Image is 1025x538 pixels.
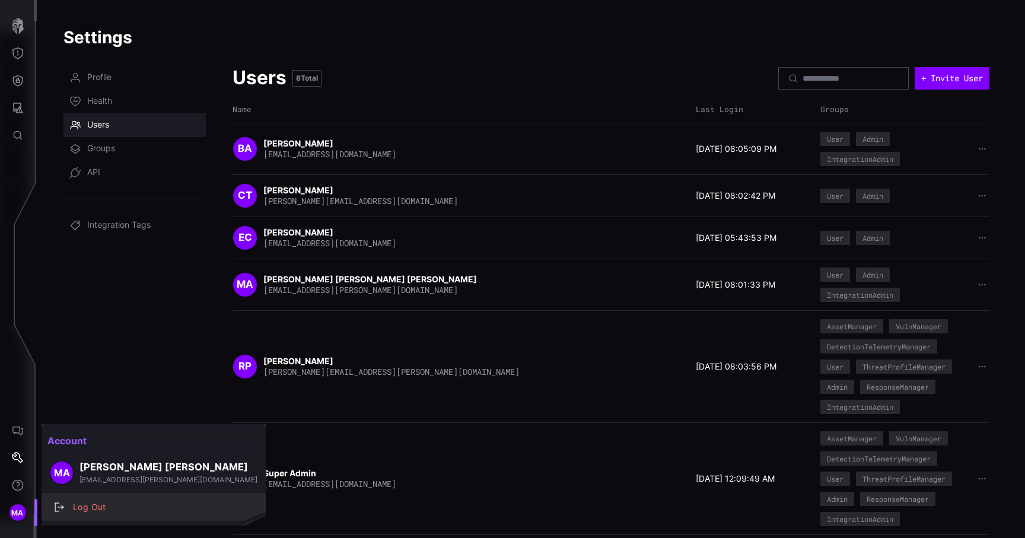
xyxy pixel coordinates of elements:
[42,429,266,453] h2: Account
[54,467,70,479] span: MA
[79,461,257,473] h3: [PERSON_NAME] [PERSON_NAME]
[67,500,253,515] div: Log Out
[42,494,266,521] button: Log Out
[79,475,257,484] span: [EMAIL_ADDRESS][PERSON_NAME][DOMAIN_NAME]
